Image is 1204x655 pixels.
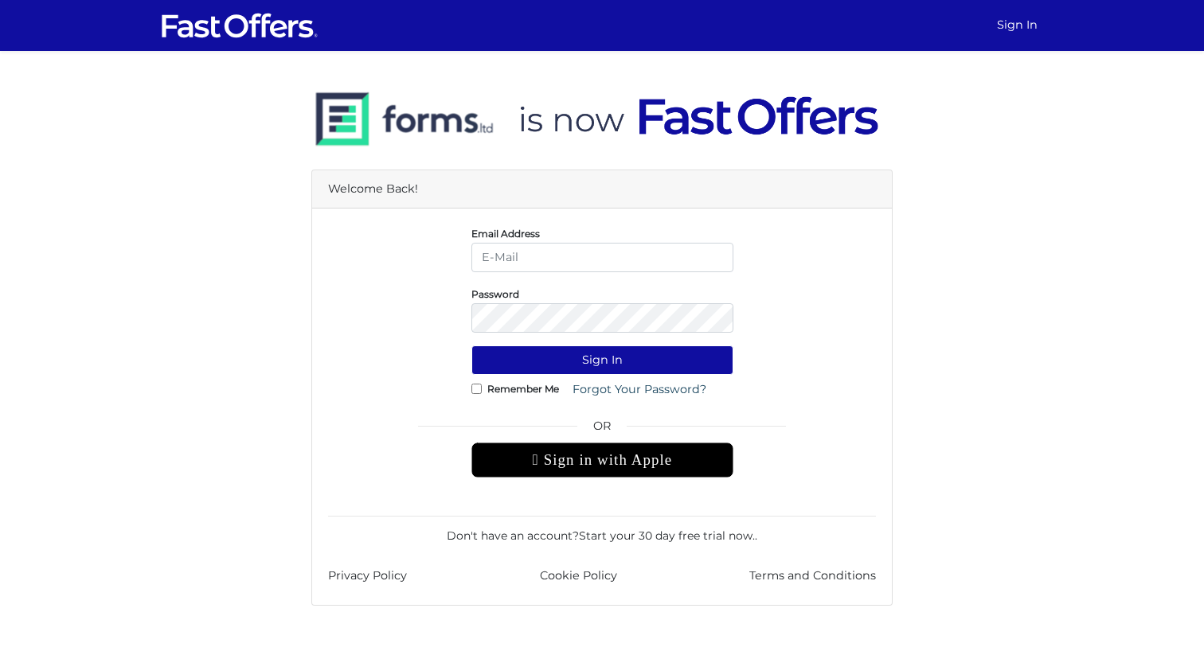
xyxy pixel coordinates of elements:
[487,387,559,391] label: Remember Me
[579,528,755,543] a: Start your 30 day free trial now.
[471,232,540,236] label: Email Address
[471,292,519,296] label: Password
[991,10,1044,41] a: Sign In
[749,567,876,585] a: Terms and Conditions
[562,375,717,404] a: Forgot Your Password?
[540,567,617,585] a: Cookie Policy
[328,516,876,544] div: Don't have an account? .
[328,567,407,585] a: Privacy Policy
[471,345,733,375] button: Sign In
[312,170,892,209] div: Welcome Back!
[471,443,733,478] div: Sign in with Apple
[471,243,733,272] input: E-Mail
[471,417,733,443] span: OR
